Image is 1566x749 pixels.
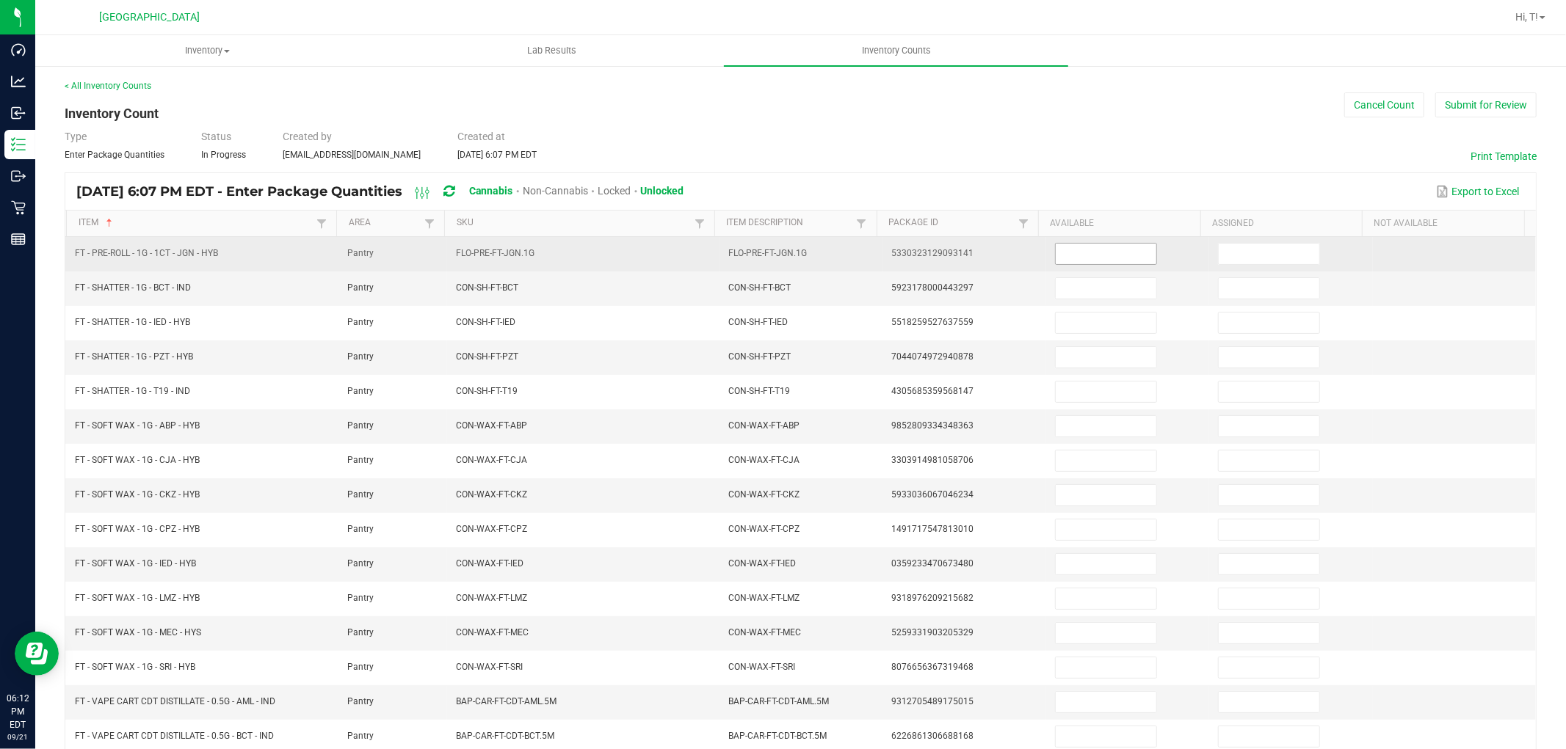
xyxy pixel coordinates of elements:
button: Print Template [1471,149,1537,164]
span: Non-Cannabis [523,185,588,197]
button: Submit for Review [1435,92,1537,117]
span: Inventory Count [65,106,159,121]
span: 4305685359568147 [891,386,974,396]
span: 5259331903205329 [891,627,974,637]
span: CON-WAX-FT-CJA [456,455,527,465]
a: Filter [421,214,438,233]
span: Pantry [347,282,374,293]
span: Pantry [347,731,374,741]
span: Pantry [347,386,374,396]
span: Pantry [347,662,374,672]
span: FT - VAPE CART CDT DISTILLATE - 0.5G - AML - IND [75,696,275,706]
span: [GEOGRAPHIC_DATA] [100,11,200,23]
a: < All Inventory Counts [65,81,151,91]
span: FT - VAPE CART CDT DISTILLATE - 0.5G - BCT - IND [75,731,274,741]
a: SKUSortable [457,217,691,229]
a: Package IdSortable [888,217,1015,229]
span: CON-WAX-FT-LMZ [456,593,527,603]
span: FLO-PRE-FT-JGN.1G [728,248,807,258]
span: 9318976209215682 [891,593,974,603]
span: FT - SHATTER - 1G - IED - HYB [75,317,190,327]
span: Pantry [347,420,374,431]
span: FT - SOFT WAX - 1G - CJA - HYB [75,455,200,465]
span: FT - SOFT WAX - 1G - IED - HYB [75,558,196,569]
span: Locked [598,185,631,197]
span: [EMAIL_ADDRESS][DOMAIN_NAME] [283,150,421,160]
inline-svg: Dashboard [11,43,26,57]
inline-svg: Inbound [11,106,26,120]
span: 5923178000443297 [891,282,974,293]
span: 8076656367319468 [891,662,974,672]
span: CON-WAX-FT-SRI [456,662,523,672]
span: BAP-CAR-FT-CDT-AML.5M [728,696,829,706]
span: FT - SHATTER - 1G - BCT - IND [75,282,191,293]
span: FT - SHATTER - 1G - T19 - IND [75,386,190,396]
span: BAP-CAR-FT-CDT-AML.5M [456,696,557,706]
span: BAP-CAR-FT-CDT-BCT.5M [728,731,827,741]
span: CON-WAX-FT-IED [456,558,523,569]
span: CON-WAX-FT-CKZ [728,489,800,500]
span: FT - SHATTER - 1G - PZT - HYB [75,351,193,362]
span: 9312705489175015 [891,696,974,706]
span: 0359233470673480 [891,558,974,569]
span: CON-SH-FT-PZT [728,351,791,362]
p: 09/21 [7,731,29,742]
span: Pantry [347,248,374,258]
th: Assigned [1200,211,1363,237]
a: ItemSortable [79,217,313,229]
p: 06:12 PM EDT [7,692,29,731]
span: CON-WAX-FT-CPZ [456,524,527,534]
span: Hi, T! [1515,11,1538,23]
a: Inventory [35,35,380,66]
a: Item DescriptionSortable [726,217,852,229]
a: Filter [691,214,708,233]
span: Pantry [347,696,374,706]
span: In Progress [201,150,246,160]
span: FT - SOFT WAX - 1G - ABP - HYB [75,420,200,431]
span: 5933036067046234 [891,489,974,500]
span: Pantry [347,351,374,362]
span: Cannabis [469,185,513,197]
span: Enter Package Quantities [65,150,164,160]
span: Pantry [347,489,374,500]
span: CON-WAX-FT-CPZ [728,524,800,534]
iframe: Resource center [15,632,59,676]
span: CON-SH-FT-BCT [728,282,791,293]
inline-svg: Inventory [11,137,26,152]
span: 5330323129093141 [891,248,974,258]
span: CON-SH-FT-T19 [728,386,790,396]
span: Created by [283,131,332,142]
span: CON-WAX-FT-IED [728,558,796,569]
span: CON-WAX-FT-CJA [728,455,800,465]
span: CON-WAX-FT-ABP [728,420,800,431]
span: FT - SOFT WAX - 1G - CKZ - HYB [75,489,200,500]
span: FT - SOFT WAX - 1G - MEC - HYS [75,627,201,637]
span: CON-WAX-FT-CKZ [456,489,527,500]
span: Pantry [347,627,374,637]
span: Lab Results [507,44,596,57]
inline-svg: Retail [11,200,26,215]
a: AreaSortable [349,217,421,229]
span: Sortable [104,217,115,229]
inline-svg: Outbound [11,169,26,183]
span: 1491717547813010 [891,524,974,534]
span: CON-SH-FT-T19 [456,386,518,396]
span: 9852809334348363 [891,420,974,431]
span: FT - PRE-ROLL - 1G - 1CT - JGN - HYB [75,248,218,258]
span: Inventory [36,44,379,57]
button: Cancel Count [1344,92,1424,117]
span: CON-WAX-FT-MEC [728,627,801,637]
span: Pantry [347,455,374,465]
span: FT - SOFT WAX - 1G - SRI - HYB [75,662,195,672]
span: CON-WAX-FT-SRI [728,662,795,672]
span: 3303914981058706 [891,455,974,465]
span: Created at [457,131,505,142]
span: CON-SH-FT-IED [728,317,788,327]
span: CON-SH-FT-BCT [456,282,518,293]
span: FT - SOFT WAX - 1G - LMZ - HYB [75,593,200,603]
span: BAP-CAR-FT-CDT-BCT.5M [456,731,554,741]
span: Pantry [347,558,374,569]
span: Pantry [347,524,374,534]
span: Pantry [347,317,374,327]
inline-svg: Analytics [11,74,26,89]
